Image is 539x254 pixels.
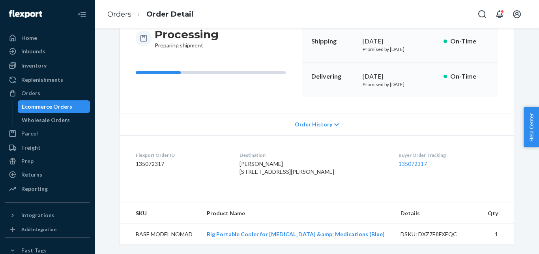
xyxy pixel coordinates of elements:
a: Add Integration [5,225,90,234]
p: On-Time [450,72,488,81]
div: Inbounds [21,47,45,55]
a: Inbounds [5,45,90,58]
a: Orders [107,10,131,19]
dt: Destination [240,152,386,158]
td: 1 [481,224,514,245]
p: Promised by [DATE] [363,46,437,53]
a: Freight [5,141,90,154]
h3: Processing [155,27,219,41]
div: Orders [21,89,40,97]
a: Inventory [5,59,90,72]
th: Qty [481,203,514,224]
td: BASE MODEL NOMAD [120,224,200,245]
div: Freight [21,144,41,152]
button: Close Navigation [74,6,90,22]
button: Integrations [5,209,90,222]
a: Ecommerce Orders [18,100,90,113]
div: Preparing shipment [155,27,219,49]
div: [DATE] [363,37,437,46]
div: Replenishments [21,76,63,84]
div: Add Integration [21,226,56,233]
div: Reporting [21,185,48,193]
div: DSKU: DXZ7E8FXEQC [401,230,475,238]
div: Wholesale Orders [22,116,70,124]
dt: Flexport Order ID [136,152,227,158]
img: Flexport logo [9,10,42,18]
button: Open notifications [492,6,507,22]
a: Replenishments [5,73,90,86]
div: Prep [21,157,34,165]
a: Big Portable Cooler for [MEDICAL_DATA] &amp; Medications (Blue) [207,231,385,237]
div: Integrations [21,211,54,219]
div: Home [21,34,37,42]
div: Inventory [21,62,47,70]
div: [DATE] [363,72,437,81]
button: Open account menu [509,6,525,22]
div: Ecommerce Orders [22,103,72,111]
button: Help Center [524,107,539,147]
button: Open Search Box [474,6,490,22]
p: Promised by [DATE] [363,81,437,88]
a: 135072317 [399,160,427,167]
th: Product Name [200,203,394,224]
dt: Buyer Order Tracking [399,152,498,158]
a: Orders [5,87,90,100]
span: Order History [295,120,332,128]
p: Shipping [311,37,356,46]
th: SKU [120,203,200,224]
a: Reporting [5,183,90,195]
div: Parcel [21,130,38,137]
a: Home [5,32,90,44]
th: Details [394,203,481,224]
a: Order Detail [146,10,193,19]
ol: breadcrumbs [101,3,200,26]
div: Returns [21,171,42,179]
span: [PERSON_NAME] [STREET_ADDRESS][PERSON_NAME] [240,160,334,175]
p: Delivering [311,72,356,81]
a: Returns [5,168,90,181]
a: Wholesale Orders [18,114,90,126]
dd: 135072317 [136,160,227,168]
a: Parcel [5,127,90,140]
p: On-Time [450,37,488,46]
a: Prep [5,155,90,167]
